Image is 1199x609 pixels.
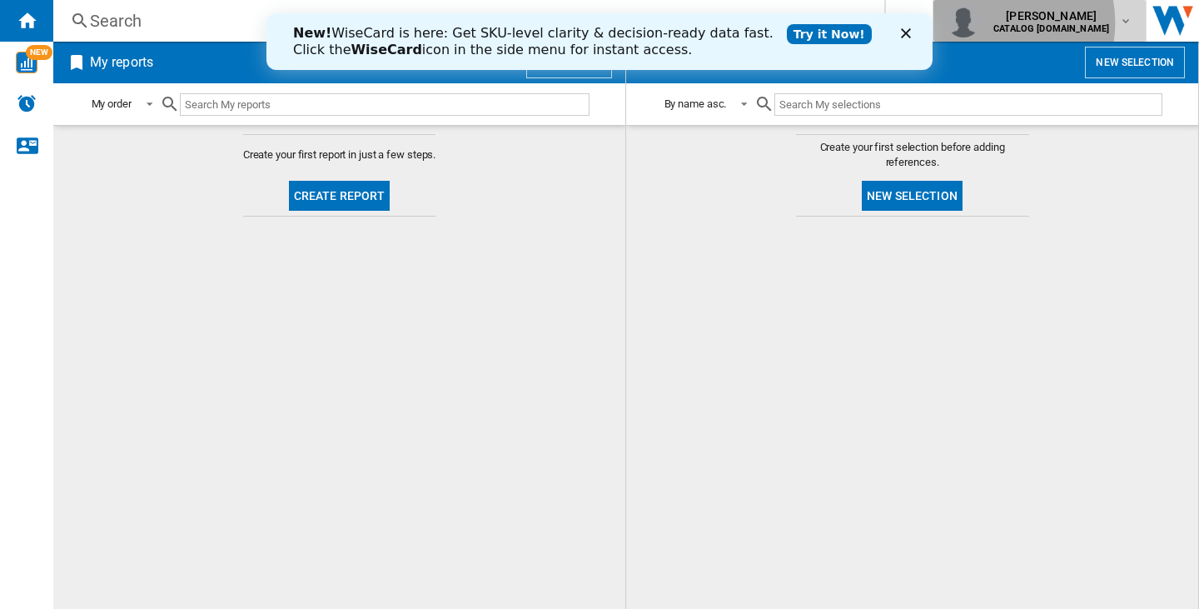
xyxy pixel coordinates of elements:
img: wise-card.svg [16,52,37,73]
img: alerts-logo.svg [17,93,37,113]
img: profile.jpg [947,4,980,37]
div: My order [92,97,132,110]
button: Create report [289,181,391,211]
span: NEW [26,45,52,60]
button: New selection [862,181,963,211]
iframe: Intercom live chat bannière [266,13,933,70]
h2: My reports [87,47,157,78]
span: [PERSON_NAME] [993,7,1109,24]
button: New selection [1085,47,1185,78]
div: Search [90,9,841,32]
span: Create your first selection before adding references. [796,140,1029,170]
input: Search My selections [774,93,1162,116]
input: Search My reports [180,93,590,116]
div: Fermer [634,15,651,25]
div: By name asc. [664,97,727,110]
span: Create your first report in just a few steps. [243,147,436,162]
b: CATALOG [DOMAIN_NAME] [993,23,1109,34]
